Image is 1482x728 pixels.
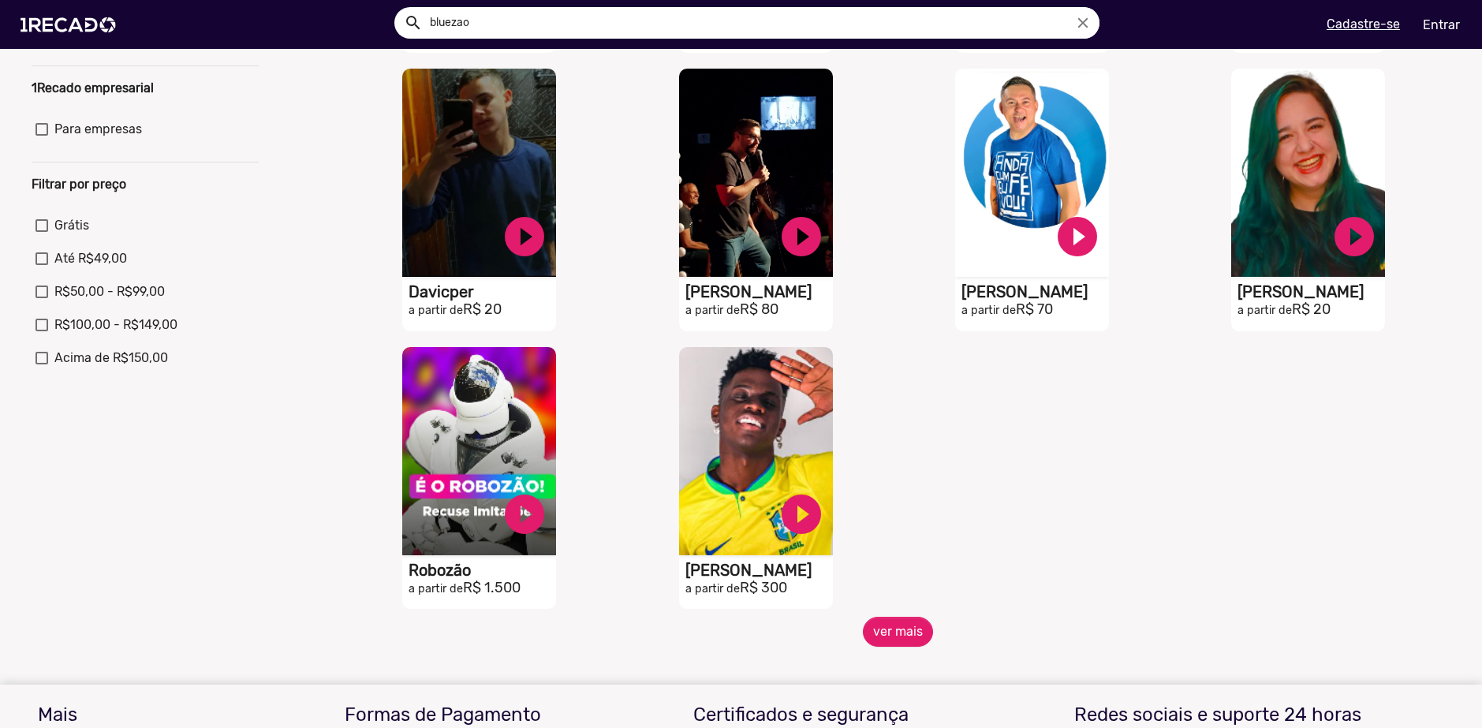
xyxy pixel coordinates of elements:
video: S1RECADO vídeos dedicados para fãs e empresas [679,69,833,277]
u: Cadastre-se [1327,17,1400,32]
a: play_circle_filled [778,491,825,538]
h2: R$ 300 [685,580,833,597]
i: close [1074,14,1092,32]
video: S1RECADO vídeos dedicados para fãs e empresas [679,347,833,555]
a: play_circle_filled [1331,213,1378,260]
span: Acima de R$150,00 [54,349,168,368]
h2: R$ 70 [961,301,1109,319]
h3: Redes sociais e suporte 24 horas [991,704,1444,726]
small: a partir de [409,582,463,595]
h3: Certificados e segurança [633,704,967,726]
video: S1RECADO vídeos dedicados para fãs e empresas [402,347,556,555]
video: S1RECADO vídeos dedicados para fãs e empresas [1231,69,1385,277]
h1: Davicper [409,282,556,301]
a: play_circle_filled [501,491,548,538]
a: play_circle_filled [501,213,548,260]
button: Example home icon [398,8,426,35]
button: ver mais [863,617,933,647]
span: Até R$49,00 [54,249,127,268]
h1: [PERSON_NAME] [685,282,833,301]
h2: R$ 80 [685,301,833,319]
h2: R$ 1.500 [409,580,556,597]
span: Grátis [54,216,89,235]
h3: Formas de Pagamento [276,704,610,726]
video: S1RECADO vídeos dedicados para fãs e empresas [402,69,556,277]
video: S1RECADO vídeos dedicados para fãs e empresas [955,69,1109,277]
a: Entrar [1413,11,1470,39]
small: a partir de [685,582,740,595]
h1: Robozão [409,561,556,580]
mat-icon: Example home icon [404,13,423,32]
small: a partir de [409,304,463,317]
a: play_circle_filled [1054,213,1101,260]
h2: R$ 20 [409,301,556,319]
span: R$100,00 - R$149,00 [54,315,177,334]
h3: Mais [38,704,252,726]
h1: [PERSON_NAME] [685,561,833,580]
span: Para empresas [54,120,142,139]
small: a partir de [685,304,740,317]
h1: [PERSON_NAME] [961,282,1109,301]
small: a partir de [961,304,1016,317]
small: a partir de [1237,304,1292,317]
a: play_circle_filled [778,213,825,260]
span: R$50,00 - R$99,00 [54,282,165,301]
h1: [PERSON_NAME] [1237,282,1385,301]
b: 1Recado empresarial [32,80,154,95]
h2: R$ 20 [1237,301,1385,319]
b: Filtrar por preço [32,177,126,192]
input: Pesquisar... [418,7,1100,39]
